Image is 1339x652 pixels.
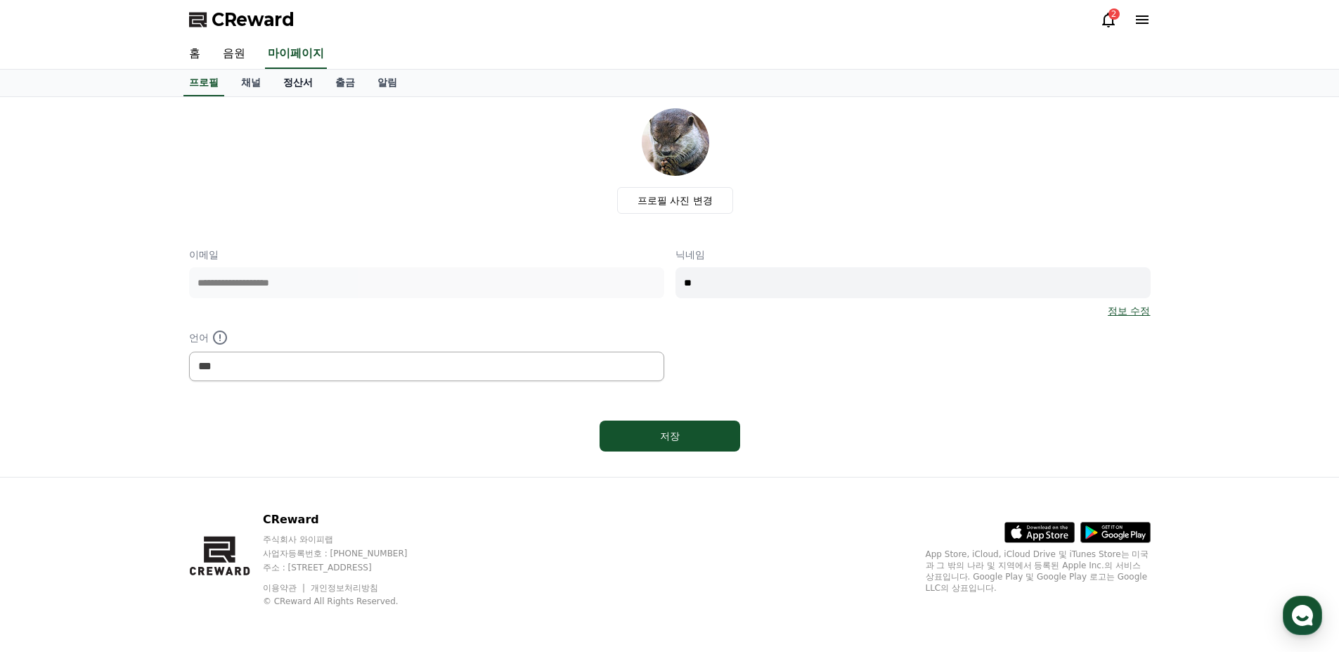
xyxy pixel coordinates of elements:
[263,534,434,545] p: 주식회사 와이피랩
[263,583,307,593] a: 이용약관
[600,421,740,452] button: 저장
[628,429,712,443] div: 저장
[324,70,366,96] a: 출금
[1108,8,1120,20] div: 2
[1108,304,1150,318] a: 정보 수정
[4,446,93,481] a: 홈
[642,108,709,176] img: profile_image
[272,70,324,96] a: 정산서
[189,8,295,31] a: CReward
[217,467,234,478] span: 설정
[183,70,224,96] a: 프로필
[181,446,270,481] a: 설정
[212,8,295,31] span: CReward
[263,596,434,607] p: © CReward All Rights Reserved.
[265,39,327,69] a: 마이페이지
[212,39,257,69] a: 음원
[263,511,434,528] p: CReward
[263,548,434,559] p: 사업자등록번호 : [PHONE_NUMBER]
[129,468,145,479] span: 대화
[178,39,212,69] a: 홈
[189,329,664,346] p: 언어
[926,549,1151,594] p: App Store, iCloud, iCloud Drive 및 iTunes Store는 미국과 그 밖의 나라 및 지역에서 등록된 Apple Inc.의 서비스 상표입니다. Goo...
[1100,11,1117,28] a: 2
[93,446,181,481] a: 대화
[311,583,378,593] a: 개인정보처리방침
[263,562,434,573] p: 주소 : [STREET_ADDRESS]
[230,70,272,96] a: 채널
[617,187,733,214] label: 프로필 사진 변경
[366,70,408,96] a: 알림
[44,467,53,478] span: 홈
[675,248,1151,262] p: 닉네임
[189,248,664,262] p: 이메일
